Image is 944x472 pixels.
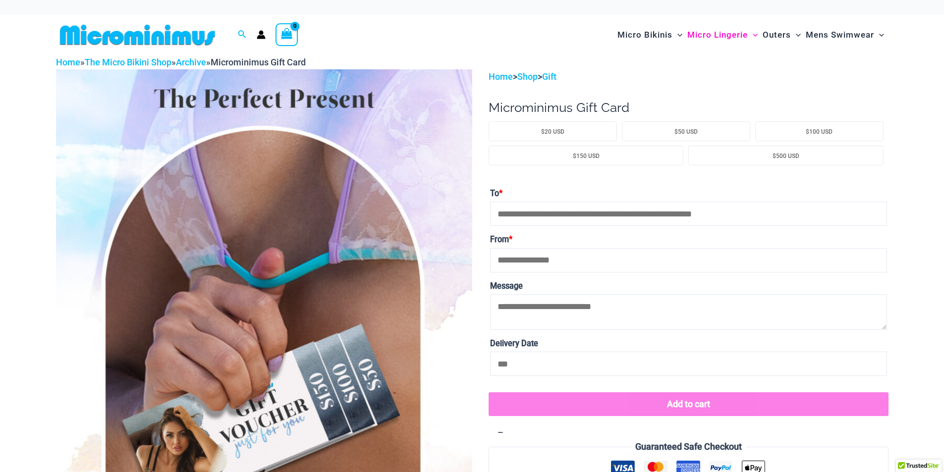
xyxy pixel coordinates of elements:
nav: Site Navigation [613,18,888,52]
li: $20 USD [489,121,617,141]
li: $150 USD [489,146,683,165]
label: From [490,232,887,248]
a: Search icon link [238,29,247,41]
label: To [490,186,887,202]
a: Micro LingerieMenu ToggleMenu Toggle [685,20,760,50]
a: Shop [517,71,538,82]
span: $100 USD [806,128,833,135]
a: Account icon link [257,30,266,39]
span: Micro Lingerie [687,22,748,48]
a: The Micro Bikini Shop [85,57,171,67]
span: Microminimus Gift Card [211,57,306,67]
span: Menu Toggle [791,22,801,48]
span: Mens Swimwear [806,22,874,48]
button: Add to cart [489,392,888,416]
span: $150 USD [573,153,600,159]
label: Delivery Date [490,336,887,352]
span: Outers [763,22,791,48]
span: Menu Toggle [748,22,758,48]
span: » » » [56,57,306,67]
h1: Microminimus Gift Card [489,100,888,115]
legend: Guaranteed Safe Checkout [631,439,746,454]
a: Home [489,71,513,82]
a: Archive [176,57,206,67]
label: Message [490,278,887,294]
abbr: Required field [499,189,502,198]
a: Mens SwimwearMenu ToggleMenu Toggle [803,20,887,50]
img: MM SHOP LOGO FLAT [56,24,219,46]
a: Home [56,57,80,67]
a: Micro BikinisMenu ToggleMenu Toggle [615,20,685,50]
span: Menu Toggle [672,22,682,48]
span: $20 USD [541,128,564,135]
a: View Shopping Cart, empty [276,23,298,46]
span: Micro Bikinis [617,22,672,48]
span: Menu Toggle [874,22,884,48]
abbr: Required field [509,235,512,244]
span: $500 USD [773,153,799,159]
li: $500 USD [688,146,883,165]
a: Gift [542,71,556,82]
div: – [489,392,888,440]
li: $100 USD [755,121,884,141]
li: $50 USD [622,121,750,141]
span: $50 USD [674,128,698,135]
a: OutersMenu ToggleMenu Toggle [760,20,803,50]
p: > > [489,69,888,84]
